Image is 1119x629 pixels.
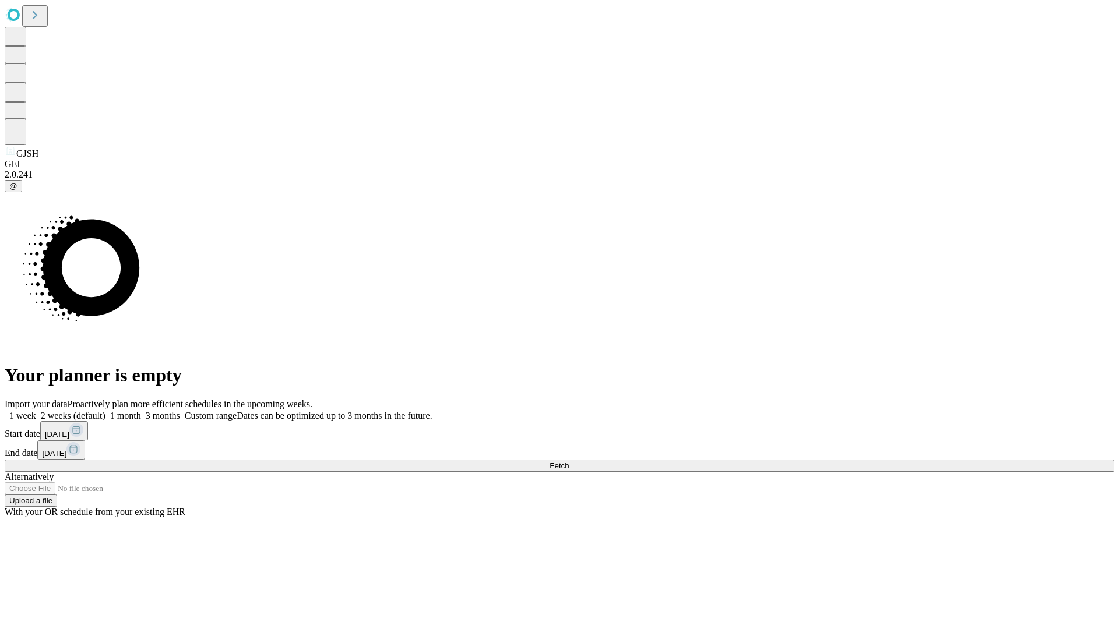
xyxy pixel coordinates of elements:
span: 2 weeks (default) [41,411,105,420]
span: GJSH [16,149,38,158]
span: Custom range [185,411,237,420]
span: Alternatively [5,472,54,482]
span: [DATE] [42,449,66,458]
span: Import your data [5,399,68,409]
span: [DATE] [45,430,69,439]
span: 3 months [146,411,180,420]
button: Upload a file [5,494,57,507]
div: Start date [5,421,1114,440]
div: GEI [5,159,1114,169]
span: Fetch [550,461,569,470]
span: 1 week [9,411,36,420]
span: @ [9,182,17,190]
div: 2.0.241 [5,169,1114,180]
span: Dates can be optimized up to 3 months in the future. [237,411,432,420]
button: Fetch [5,460,1114,472]
button: @ [5,180,22,192]
span: With your OR schedule from your existing EHR [5,507,185,517]
span: Proactively plan more efficient schedules in the upcoming weeks. [68,399,312,409]
h1: Your planner is empty [5,365,1114,386]
button: [DATE] [40,421,88,440]
div: End date [5,440,1114,460]
span: 1 month [110,411,141,420]
button: [DATE] [37,440,85,460]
